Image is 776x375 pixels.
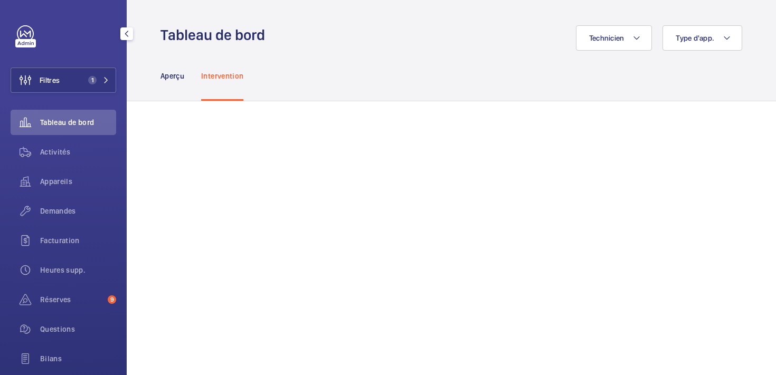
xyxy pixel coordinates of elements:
span: Bilans [40,353,116,364]
span: Appareils [40,176,116,187]
span: Questions [40,324,116,334]
span: Type d'app. [676,34,714,42]
span: Tableau de bord [40,117,116,128]
span: Filtres [40,75,60,85]
span: Heures supp. [40,265,116,275]
p: Aperçu [160,71,184,81]
span: Facturation [40,235,116,246]
span: Demandes [40,206,116,216]
button: Filtres1 [11,68,116,93]
span: Activités [40,147,116,157]
span: Technicien [589,34,624,42]
button: Type d'app. [663,25,742,51]
span: 1 [88,76,97,84]
span: 9 [108,295,116,304]
button: Technicien [576,25,652,51]
p: Intervention [201,71,243,81]
h1: Tableau de bord [160,25,271,45]
span: Réserves [40,294,103,305]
